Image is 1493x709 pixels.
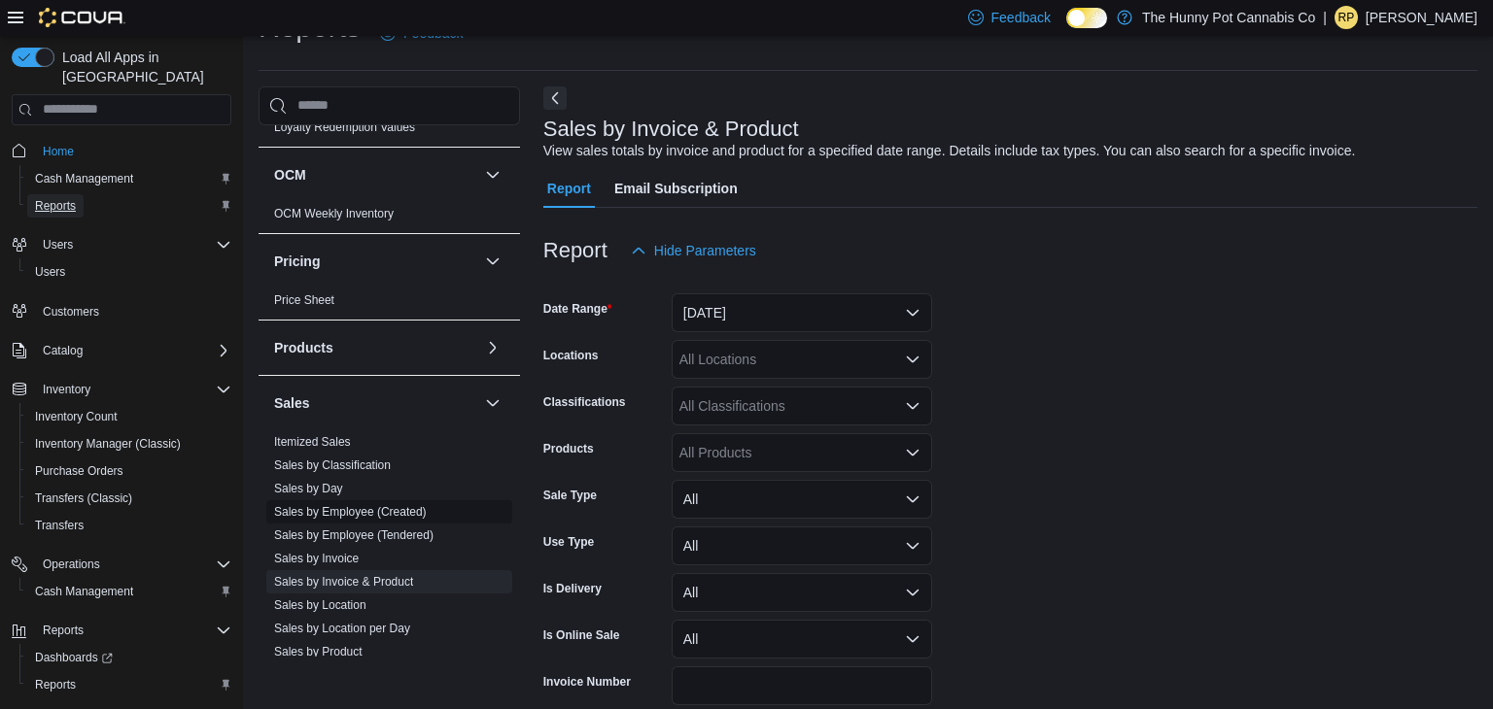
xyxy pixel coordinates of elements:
button: Products [481,336,504,359]
span: Sales by Employee (Tendered) [274,527,434,543]
span: Users [35,233,231,256]
span: Transfers [35,518,84,533]
label: Is Delivery [543,581,602,596]
a: Sales by Location per Day [274,622,410,635]
button: Reports [19,671,239,698]
button: Operations [35,553,108,576]
a: Sales by Product [274,645,363,658]
span: Feedback [991,8,1051,27]
a: Purchase Orders [27,459,131,483]
button: Inventory [35,378,98,401]
span: Users [35,264,65,280]
a: Dashboards [27,646,121,669]
a: Itemized Sales [274,435,351,449]
h3: Sales [274,393,310,413]
h3: Sales by Invoice & Product [543,118,799,141]
input: Dark Mode [1066,8,1107,28]
span: Price Sheet [274,292,334,308]
button: Users [4,231,239,258]
span: Hide Parameters [654,241,756,260]
a: Cash Management [27,580,141,603]
span: Load All Apps in [GEOGRAPHIC_DATA] [54,48,231,86]
span: Cash Management [35,584,133,599]
button: OCM [481,163,504,186]
a: Sales by Employee (Tendered) [274,528,434,542]
span: Users [27,260,231,284]
button: Sales [481,391,504,415]
label: Locations [543,348,599,363]
span: Purchase Orders [27,459,231,483]
span: Transfers [27,514,231,537]
button: Purchase Orders [19,457,239,485]
span: Sales by Day [274,481,343,496]
span: Reports [35,677,76,692]
a: Transfers (Classic) [27,487,140,510]
span: Operations [43,557,100,572]
span: Reports [35,619,231,642]
a: Sales by Invoice [274,552,359,565]
button: Catalog [35,339,90,362]
label: Invoice Number [543,674,631,690]
span: Catalog [35,339,231,362]
a: Cash Management [27,167,141,190]
button: All [672,480,932,519]
span: Reports [43,623,84,638]
button: Reports [4,617,239,644]
button: OCM [274,165,477,185]
span: Cash Management [27,580,231,603]
span: OCM Weekly Inventory [274,206,394,221]
span: Sales by Invoice [274,551,359,566]
a: Dashboards [19,644,239,671]
h3: Report [543,239,608,262]
a: Home [35,140,82,163]
button: All [672,526,932,565]
span: Home [43,144,74,159]
button: Pricing [274,252,477,271]
button: Cash Management [19,165,239,192]
button: Sales [274,393,477,413]
span: Itemized Sales [274,434,351,450]
span: Home [35,139,231,163]
button: Home [4,137,239,165]
button: Transfers (Classic) [19,485,239,512]
label: Sale Type [543,488,597,503]
span: Loyalty Redemption Values [274,119,415,135]
span: Inventory Count [27,405,231,428]
span: Transfers (Classic) [27,487,231,510]
a: Customers [35,300,107,323]
button: Inventory Manager (Classic) [19,430,239,457]
button: Pricing [481,250,504,273]
button: Users [35,233,81,256]
h3: OCM [274,165,306,185]
span: Customers [35,299,231,323]
span: Inventory Count [35,409,118,424]
span: Sales by Location [274,597,366,613]
div: OCM [259,202,520,233]
span: Transfers (Classic) [35,490,132,506]
a: Reports [27,673,84,696]
a: Reports [27,194,84,218]
button: Open list of options [905,445,920,460]
button: [DATE] [672,293,932,332]
a: Transfers [27,514,91,537]
span: Catalog [43,343,83,358]
span: Sales by Employee (Created) [274,504,427,520]
span: Dark Mode [1066,28,1067,29]
span: Reports [27,673,231,696]
span: Inventory [35,378,231,401]
button: Reports [35,619,91,642]
span: Email Subscription [614,169,738,208]
a: Users [27,260,73,284]
button: Hide Parameters [623,231,764,270]
a: Price Sheet [274,293,334,307]
span: Sales by Invoice & Product [274,574,413,590]
button: Cash Management [19,578,239,605]
button: Open list of options [905,398,920,414]
button: Transfers [19,512,239,539]
span: Reports [35,198,76,214]
a: Inventory Manager (Classic) [27,432,189,456]
p: [PERSON_NAME] [1366,6,1477,29]
label: Date Range [543,301,612,317]
button: Users [19,258,239,286]
p: The Hunny Pot Cannabis Co [1142,6,1315,29]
